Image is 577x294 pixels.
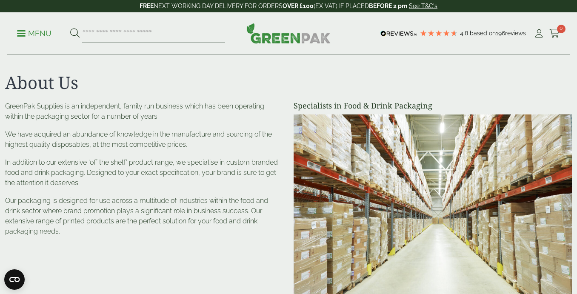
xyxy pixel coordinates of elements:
[549,27,560,40] a: 0
[294,101,572,111] h4: Specialists in Food & Drink Packaging
[369,3,407,9] strong: BEFORE 2 pm
[5,101,283,122] p: GreenPak Supplies is an independent, family run business which has been operating within the pack...
[380,31,417,37] img: REVIEWS.io
[534,29,544,38] i: My Account
[246,23,331,43] img: GreenPak Supplies
[496,30,505,37] span: 196
[420,29,458,37] div: 4.79 Stars
[283,3,314,9] strong: OVER £100
[470,30,496,37] span: Based on
[409,3,437,9] a: See T&C's
[140,3,154,9] strong: FREE
[17,29,51,39] p: Menu
[5,196,283,237] p: Our packaging is designed for use across a multitude of industries within the food and drink sect...
[505,30,526,37] span: reviews
[460,30,470,37] span: 4.8
[5,72,572,93] h1: About Us
[557,25,566,33] span: 0
[549,29,560,38] i: Cart
[5,129,283,150] p: We have acquired an abundance of knowledge in the manufacture and sourcing of the highest quality...
[5,157,283,188] p: In addition to our extensive ‘off the shelf’ product range, we specialise in custom branded food ...
[17,29,51,37] a: Menu
[4,269,25,290] button: Open CMP widget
